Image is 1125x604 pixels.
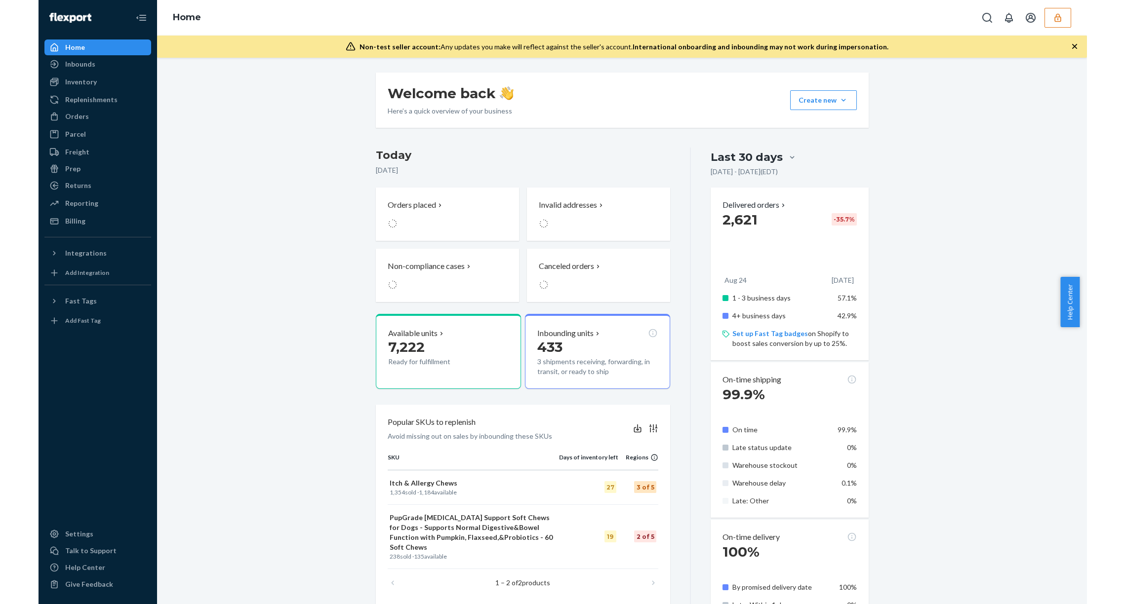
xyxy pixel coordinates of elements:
[349,431,514,441] p: Avoid missing out on sales by inbounding these SKUs
[380,489,396,496] span: 1,184
[349,84,475,102] h1: Welcome back
[752,90,818,110] button: Create new
[672,150,744,165] div: Last 30 days
[799,311,818,320] span: 42.9%
[499,357,619,377] p: 3 shipments receiving, forwarding, in transit, or ready to ship
[351,513,519,552] p: PupGrade [MEDICAL_DATA] Support Soft Chews for Dogs - Supports Normal Digestive&Bowel Function wi...
[27,112,50,121] div: Orders
[499,339,524,355] span: 433
[321,42,402,51] span: Non-test seller account:
[694,425,791,435] p: On time
[6,56,113,72] a: Inbounds
[6,144,113,160] a: Freight
[596,481,618,493] div: 3 of 5
[350,328,399,339] p: Available units
[27,147,51,157] div: Freight
[350,357,441,367] p: Ready for fulfillment
[375,553,386,560] span: 135
[349,106,475,116] p: Here’s a quick overview of your business
[6,265,113,281] a: Add Integration
[27,77,58,87] div: Inventory
[27,129,47,139] div: Parcel
[486,314,632,389] button: Inbounding units4333 shipments receiving, forwarding, in transit, or ready to ship
[686,275,708,285] p: Aug 24
[27,546,78,556] div: Talk to Support
[27,59,57,69] div: Inbounds
[351,553,362,560] span: 238
[27,248,68,258] div: Integrations
[480,578,483,587] span: 2
[521,453,580,470] th: Days of inventory left
[27,216,47,226] div: Billing
[684,531,741,543] p: On-time delivery
[134,12,162,23] a: Home
[337,188,481,241] button: Orders placed
[594,42,850,51] span: International onboarding and inbounding may not work during impersonation.
[6,526,113,542] a: Settings
[803,479,818,487] span: 0.1%
[694,443,791,453] p: Late status update
[351,488,519,496] p: sold · available
[808,461,818,469] span: 0%
[461,86,475,100] img: hand-wave emoji
[799,294,818,302] span: 57.1%
[337,314,482,389] button: Available units7,222Ready for fulfillment
[684,386,726,403] span: 99.9%
[27,164,42,174] div: Prep
[351,478,519,488] p: Itch & Allergy Chews
[337,148,632,163] h3: Today
[799,425,818,434] span: 99.9%
[27,268,71,277] div: Add Integration
[500,261,556,272] p: Canceled orders
[808,443,818,452] span: 0%
[93,8,113,28] button: Close Navigation
[27,42,46,52] div: Home
[349,199,398,211] p: Orders placed
[6,245,113,261] button: Integrations
[6,293,113,309] button: Fast Tags
[457,578,512,588] p: 1 – 2 of products
[6,560,113,575] a: Help Center
[694,311,791,321] p: 4+ business days
[350,339,386,355] span: 7,222
[6,161,113,177] a: Prep
[793,275,815,285] p: [DATE]
[488,188,632,241] button: Invalid addresses
[6,576,113,592] button: Give Feedback
[11,13,53,23] img: Flexport logo
[351,552,519,561] p: sold · available
[694,496,791,506] p: Late: Other
[793,213,818,226] div: -35.7 %
[939,8,959,28] button: Open Search Box
[27,95,79,105] div: Replenishments
[87,7,108,16] span: Chat
[808,496,818,505] span: 0%
[596,530,618,542] div: 2 of 5
[694,329,769,338] a: Set up Fast Tag badges
[6,126,113,142] a: Parcel
[321,42,850,52] div: Any updates you make will reflect against the seller's account.
[500,199,559,211] p: Invalid addresses
[694,293,791,303] p: 1 - 3 business days
[349,453,521,470] th: SKU
[27,316,62,325] div: Add Fast Tag
[6,74,113,90] a: Inventory
[499,328,555,339] p: Inbounding units
[349,261,426,272] p: Non-compliance cases
[6,92,113,108] a: Replenishments
[684,543,721,560] span: 100%
[27,579,75,589] div: Give Feedback
[126,3,170,32] ol: breadcrumbs
[684,211,719,228] span: 2,621
[684,199,749,211] button: Delivered orders
[566,530,578,542] div: 19
[961,8,980,28] button: Open notifications
[1022,277,1041,327] span: Help Center
[6,313,113,329] a: Add Fast Tag
[488,249,632,302] button: Canceled orders
[6,195,113,211] a: Reporting
[27,181,53,190] div: Returns
[580,453,620,461] div: Regions
[27,529,55,539] div: Settings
